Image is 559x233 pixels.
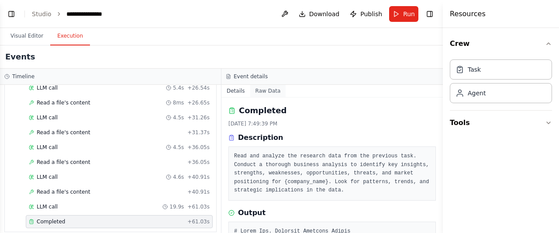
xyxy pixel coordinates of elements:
[187,159,210,166] span: + 36.05s
[234,152,430,195] pre: Read and analyze the research data from the previous task. Conduct a thorough business analysis t...
[450,56,552,110] div: Crew
[424,8,436,20] button: Hide right sidebar
[250,85,286,97] button: Raw Data
[187,144,210,151] span: + 36.05s
[173,84,184,91] span: 5.4s
[173,174,184,181] span: 4.6s
[187,114,210,121] span: + 31.26s
[187,218,210,225] span: + 61.03s
[37,84,58,91] span: LLM call
[239,104,286,117] h2: Completed
[5,8,17,20] button: Show left sidebar
[3,27,50,45] button: Visual Editor
[37,188,90,195] span: Read a file's content
[238,132,283,143] h3: Description
[37,129,90,136] span: Read a file's content
[389,6,418,22] button: Run
[187,99,210,106] span: + 26.65s
[187,84,210,91] span: + 26.54s
[173,144,184,151] span: 4.5s
[450,31,552,56] button: Crew
[37,99,90,106] span: Read a file's content
[187,188,210,195] span: + 40.91s
[5,51,35,63] h2: Events
[403,10,415,18] span: Run
[173,114,184,121] span: 4.5s
[37,159,90,166] span: Read a file's content
[295,6,343,22] button: Download
[450,9,486,19] h4: Resources
[169,203,184,210] span: 19.9s
[187,174,210,181] span: + 40.91s
[37,114,58,121] span: LLM call
[468,65,481,74] div: Task
[50,27,90,45] button: Execution
[12,73,35,80] h3: Timeline
[187,203,210,210] span: + 61.03s
[468,89,486,97] div: Agent
[360,10,382,18] span: Publish
[32,10,52,17] a: Studio
[37,203,58,210] span: LLM call
[37,144,58,151] span: LLM call
[37,218,65,225] span: Completed
[234,73,268,80] h3: Event details
[173,99,184,106] span: 8ms
[346,6,386,22] button: Publish
[450,111,552,135] button: Tools
[228,120,436,127] div: [DATE] 7:49:39 PM
[221,85,250,97] button: Details
[187,129,210,136] span: + 31.37s
[309,10,340,18] span: Download
[238,208,266,218] h3: Output
[32,10,110,18] nav: breadcrumb
[37,174,58,181] span: LLM call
